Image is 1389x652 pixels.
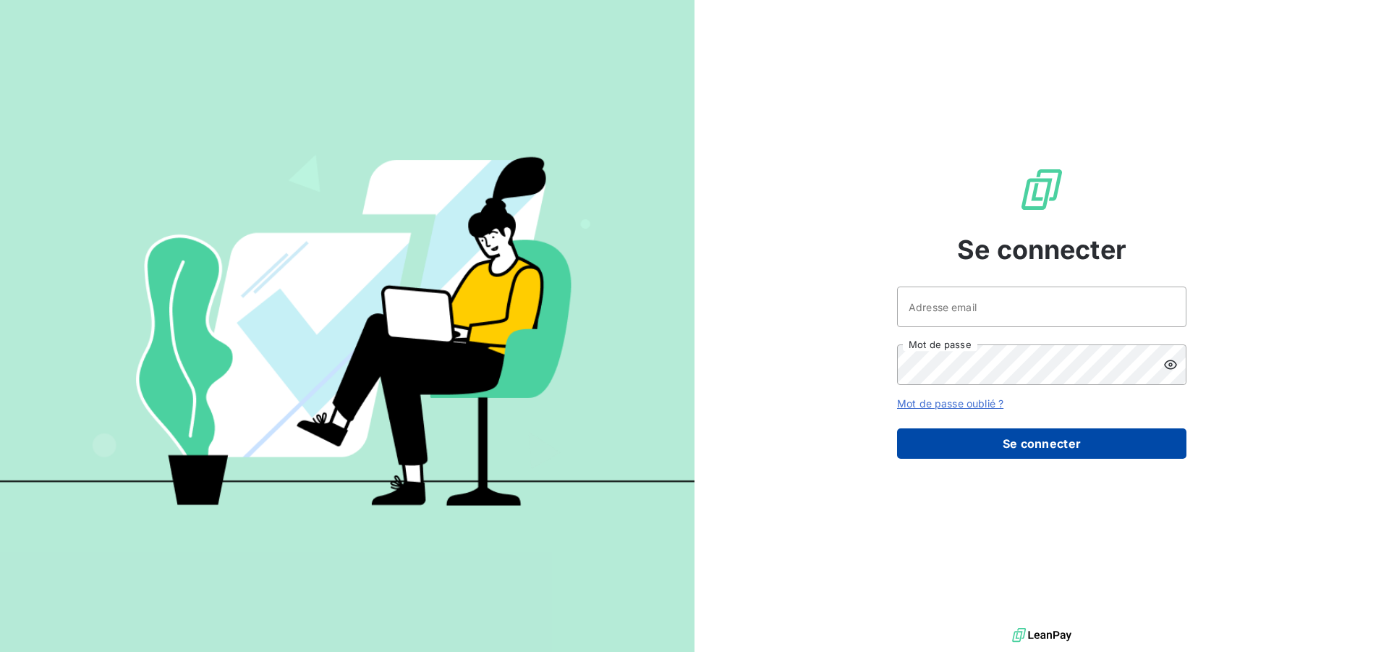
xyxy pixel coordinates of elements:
[897,287,1186,327] input: placeholder
[1019,166,1065,213] img: Logo LeanPay
[1012,625,1071,646] img: logo
[897,428,1186,459] button: Se connecter
[957,230,1126,269] span: Se connecter
[897,397,1003,410] a: Mot de passe oublié ?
